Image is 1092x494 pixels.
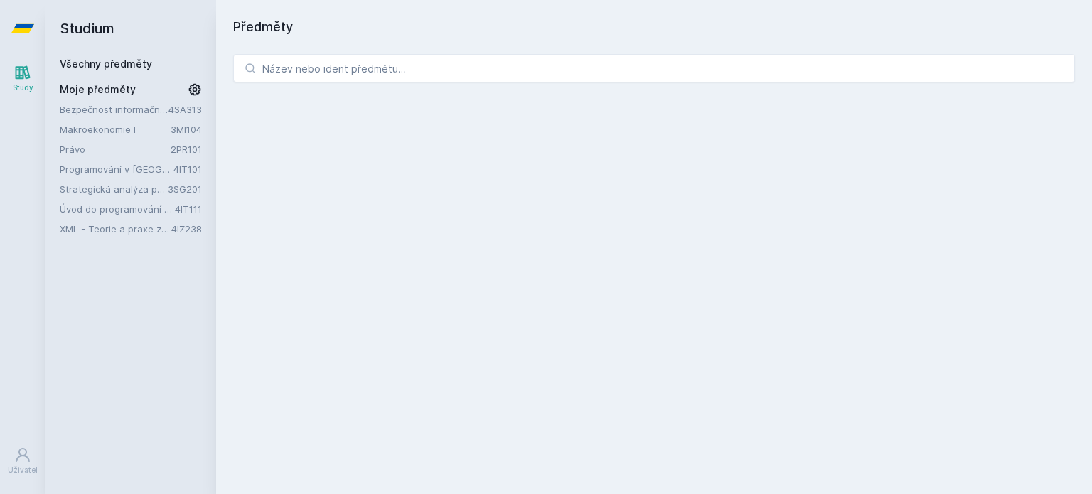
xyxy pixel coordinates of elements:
[171,223,202,235] a: 4IZ238
[233,54,1075,82] input: Název nebo ident předmětu…
[3,57,43,100] a: Study
[60,58,152,70] a: Všechny předměty
[60,182,168,196] a: Strategická analýza pro informatiky a statistiky
[171,124,202,135] a: 3MI104
[60,122,171,136] a: Makroekonomie I
[175,203,202,215] a: 4IT111
[60,142,171,156] a: Právo
[60,82,136,97] span: Moje předměty
[60,202,175,216] a: Úvod do programování v jazyce Python
[13,82,33,93] div: Study
[60,102,168,117] a: Bezpečnost informačních systémů
[171,144,202,155] a: 2PR101
[173,163,202,175] a: 4IT101
[8,465,38,476] div: Uživatel
[3,439,43,483] a: Uživatel
[233,17,1075,37] h1: Předměty
[168,183,202,195] a: 3SG201
[60,162,173,176] a: Programování v [GEOGRAPHIC_DATA]
[168,104,202,115] a: 4SA313
[60,222,171,236] a: XML - Teorie a praxe značkovacích jazyků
